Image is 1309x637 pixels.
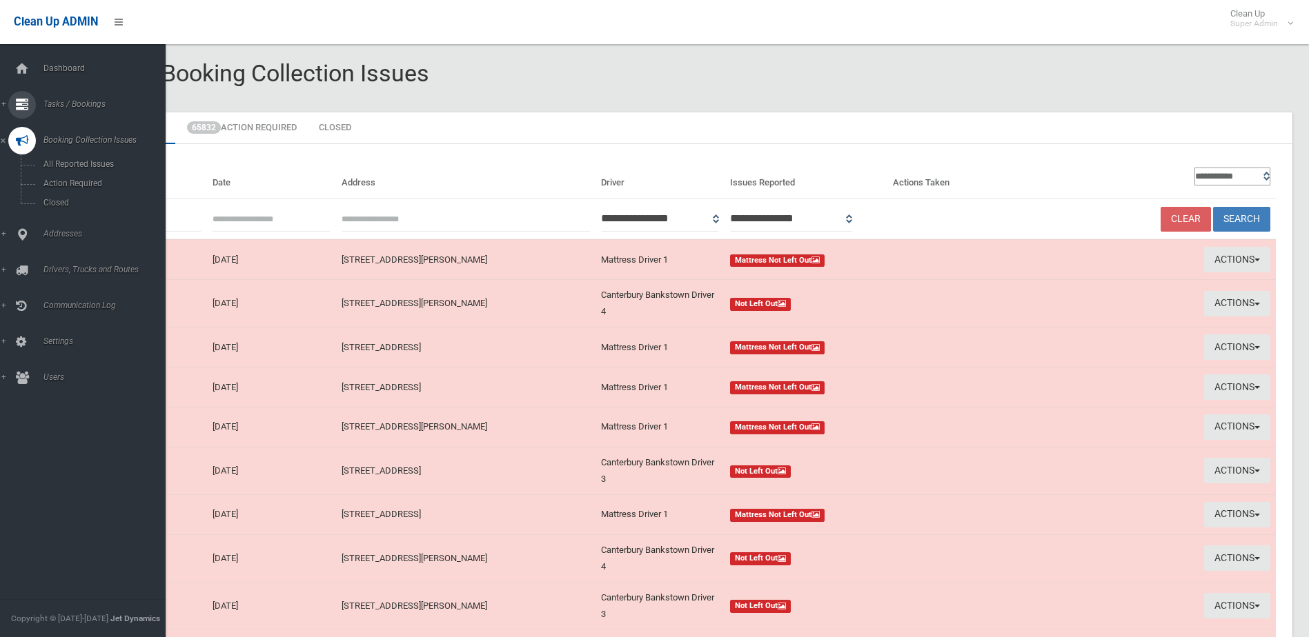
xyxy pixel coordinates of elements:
td: [STREET_ADDRESS] [336,327,595,367]
td: [STREET_ADDRESS] [336,494,595,534]
td: Canterbury Bankstown Driver 4 [596,280,725,327]
span: Mattress Not Left Out [730,381,825,394]
td: Mattress Driver 1 [596,239,725,279]
button: Actions [1204,593,1270,618]
span: Users [39,372,176,382]
span: Communication Log [39,301,176,310]
span: Settings [39,336,176,346]
th: Actions Taken [887,161,1017,199]
small: Super Admin [1230,19,1278,29]
a: Mattress Not Left Out [730,252,1011,268]
span: Copyright © [DATE]-[DATE] [11,614,108,623]
td: [STREET_ADDRESS][PERSON_NAME] [336,534,595,582]
span: Not Left Out [730,298,791,311]
th: Driver [596,161,725,199]
span: Booking Collection Issues [39,135,176,145]
a: Clear [1161,207,1211,232]
span: Mattress Not Left Out [730,341,825,354]
strong: Jet Dynamics [110,614,160,623]
button: Actions [1204,247,1270,272]
a: Not Left Out [730,550,1011,567]
button: Actions [1204,458,1270,483]
button: Actions [1204,545,1270,571]
td: Canterbury Bankstown Driver 3 [596,582,725,629]
td: Mattress Driver 1 [596,367,725,407]
a: Mattress Not Left Out [730,418,1011,435]
button: Actions [1204,334,1270,360]
span: Reported Booking Collection Issues [61,59,429,87]
button: Actions [1204,414,1270,440]
span: All Reported Issues [39,159,164,169]
td: [STREET_ADDRESS][PERSON_NAME] [336,582,595,629]
span: Mattress Not Left Out [730,509,825,522]
span: Clean Up ADMIN [14,15,98,28]
td: [DATE] [207,407,337,447]
span: Addresses [39,229,176,239]
td: [STREET_ADDRESS] [336,367,595,407]
td: Mattress Driver 1 [596,407,725,447]
a: Closed [308,112,362,144]
span: 65832 [187,121,221,134]
button: Actions [1204,374,1270,400]
td: [DATE] [207,239,337,279]
td: [DATE] [207,327,337,367]
span: Dashboard [39,63,176,73]
td: Canterbury Bankstown Driver 4 [596,534,725,582]
td: [STREET_ADDRESS] [336,447,595,494]
button: Actions [1204,502,1270,527]
td: [DATE] [207,494,337,534]
td: [STREET_ADDRESS][PERSON_NAME] [336,239,595,279]
th: Issues Reported [725,161,887,199]
span: Not Left Out [730,600,791,613]
span: Mattress Not Left Out [730,421,825,434]
td: Mattress Driver 1 [596,327,725,367]
th: Date [207,161,337,199]
span: Tasks / Bookings [39,99,176,109]
span: Mattress Not Left Out [730,254,825,267]
td: [STREET_ADDRESS][PERSON_NAME] [336,280,595,327]
td: [DATE] [207,367,337,407]
span: Drivers, Trucks and Routes [39,265,176,274]
span: Not Left Out [730,465,791,478]
button: Actions [1204,291,1270,316]
th: Address [336,161,595,199]
a: Mattress Not Left Out [730,506,1011,523]
td: Canterbury Bankstown Driver 3 [596,447,725,494]
td: [DATE] [207,534,337,582]
a: Not Left Out [730,295,1011,312]
button: Search [1213,207,1270,232]
a: Not Left Out [730,463,1011,479]
td: [DATE] [207,280,337,327]
td: Mattress Driver 1 [596,494,725,534]
a: Mattress Not Left Out [730,339,1011,356]
span: Not Left Out [730,552,791,565]
a: 65832Action Required [177,112,307,144]
td: [STREET_ADDRESS][PERSON_NAME] [336,407,595,447]
span: Closed [39,198,164,208]
td: [DATE] [207,582,337,629]
span: Clean Up [1223,8,1292,29]
a: Mattress Not Left Out [730,379,1011,396]
td: [DATE] [207,447,337,494]
a: Not Left Out [730,598,1011,614]
span: Action Required [39,179,164,188]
